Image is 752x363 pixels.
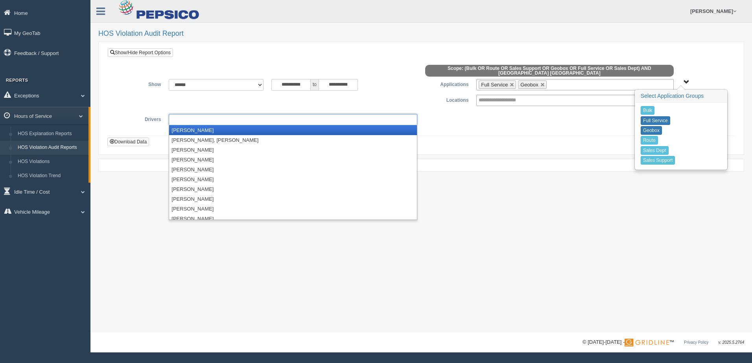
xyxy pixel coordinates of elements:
li: [PERSON_NAME] [169,125,417,135]
li: [PERSON_NAME] [169,184,417,194]
span: v. 2025.5.2764 [719,340,744,345]
li: [PERSON_NAME] [169,155,417,165]
button: Route [641,136,658,145]
li: [PERSON_NAME] [169,214,417,224]
a: HOS Violations [14,155,88,169]
span: Geobox [520,82,538,88]
span: to [311,79,319,91]
li: [PERSON_NAME] [169,165,417,174]
li: [PERSON_NAME] [169,204,417,214]
button: Sales Support [641,156,675,165]
button: Geobox [641,126,662,135]
label: Locations [421,95,472,104]
li: [PERSON_NAME] [169,194,417,204]
button: Sales Dept [641,146,669,155]
h3: Select Application Groups [635,90,727,103]
span: Full Service [481,82,508,88]
button: Download Data [107,137,149,146]
h2: HOS Violation Audit Report [98,30,744,38]
a: Privacy Policy [684,340,708,345]
img: Gridline [625,339,669,346]
label: Drivers [114,114,165,123]
label: Show [114,79,165,88]
a: HOS Explanation Reports [14,127,88,141]
label: Applications [421,79,472,88]
span: Scope: (Bulk OR Route OR Sales Support OR Geobox OR Full Service OR Sales Dept) AND [GEOGRAPHIC_D... [425,65,674,77]
li: [PERSON_NAME] [169,145,417,155]
div: © [DATE]-[DATE] - ™ [582,338,744,346]
button: Full Service [641,116,670,125]
a: HOS Violation Audit Reports [14,141,88,155]
button: Bulk [641,106,654,115]
a: HOS Violation Trend [14,169,88,183]
li: [PERSON_NAME], [PERSON_NAME] [169,135,417,145]
li: [PERSON_NAME] [169,174,417,184]
a: Show/Hide Report Options [108,48,173,57]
